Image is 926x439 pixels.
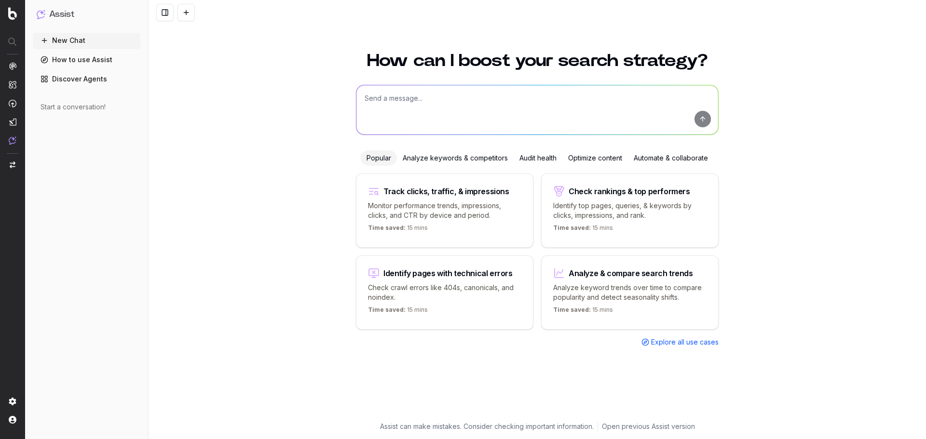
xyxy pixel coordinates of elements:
img: Botify logo [8,7,17,20]
div: Audit health [514,150,562,166]
img: Assist [37,10,45,19]
img: Assist [9,136,16,145]
span: Time saved: [368,224,406,231]
div: Track clicks, traffic, & impressions [383,187,509,195]
div: Optimize content [562,150,628,166]
span: Explore all use cases [651,337,719,347]
h1: Assist [49,8,74,21]
img: Switch project [10,161,15,168]
span: Time saved: [553,224,591,231]
img: My account [9,416,16,424]
span: Time saved: [553,306,591,313]
div: Analyze keywords & competitors [397,150,514,166]
span: Time saved: [368,306,406,313]
a: Explore all use cases [641,337,719,347]
div: Analyze & compare search trends [569,269,693,277]
h1: How can I boost your search strategy? [356,52,719,69]
img: Analytics [9,62,16,70]
div: Check rankings & top performers [569,187,690,195]
div: Identify pages with technical errors [383,269,513,277]
button: Assist [37,8,136,21]
p: Assist can make mistakes. Consider checking important information. [380,422,594,431]
div: Start a conversation! [41,102,133,112]
img: Intelligence [9,80,16,89]
img: Setting [9,398,16,405]
a: Open previous Assist version [602,422,695,431]
p: Identify top pages, queries, & keywords by clicks, impressions, and rank. [553,201,707,220]
a: Discover Agents [33,71,140,87]
img: Studio [9,118,16,126]
img: Activation [9,99,16,107]
p: Analyze keyword trends over time to compare popularity and detect seasonality shifts. [553,283,707,302]
button: New Chat [33,33,140,48]
p: Check crawl errors like 404s, canonicals, and noindex. [368,283,521,302]
p: Monitor performance trends, impressions, clicks, and CTR by device and period. [368,201,521,220]
div: Automate & collaborate [628,150,714,166]
div: Popular [361,150,397,166]
p: 15 mins [368,224,428,236]
a: How to use Assist [33,52,140,67]
p: 15 mins [553,224,613,236]
p: 15 mins [553,306,613,318]
p: 15 mins [368,306,428,318]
